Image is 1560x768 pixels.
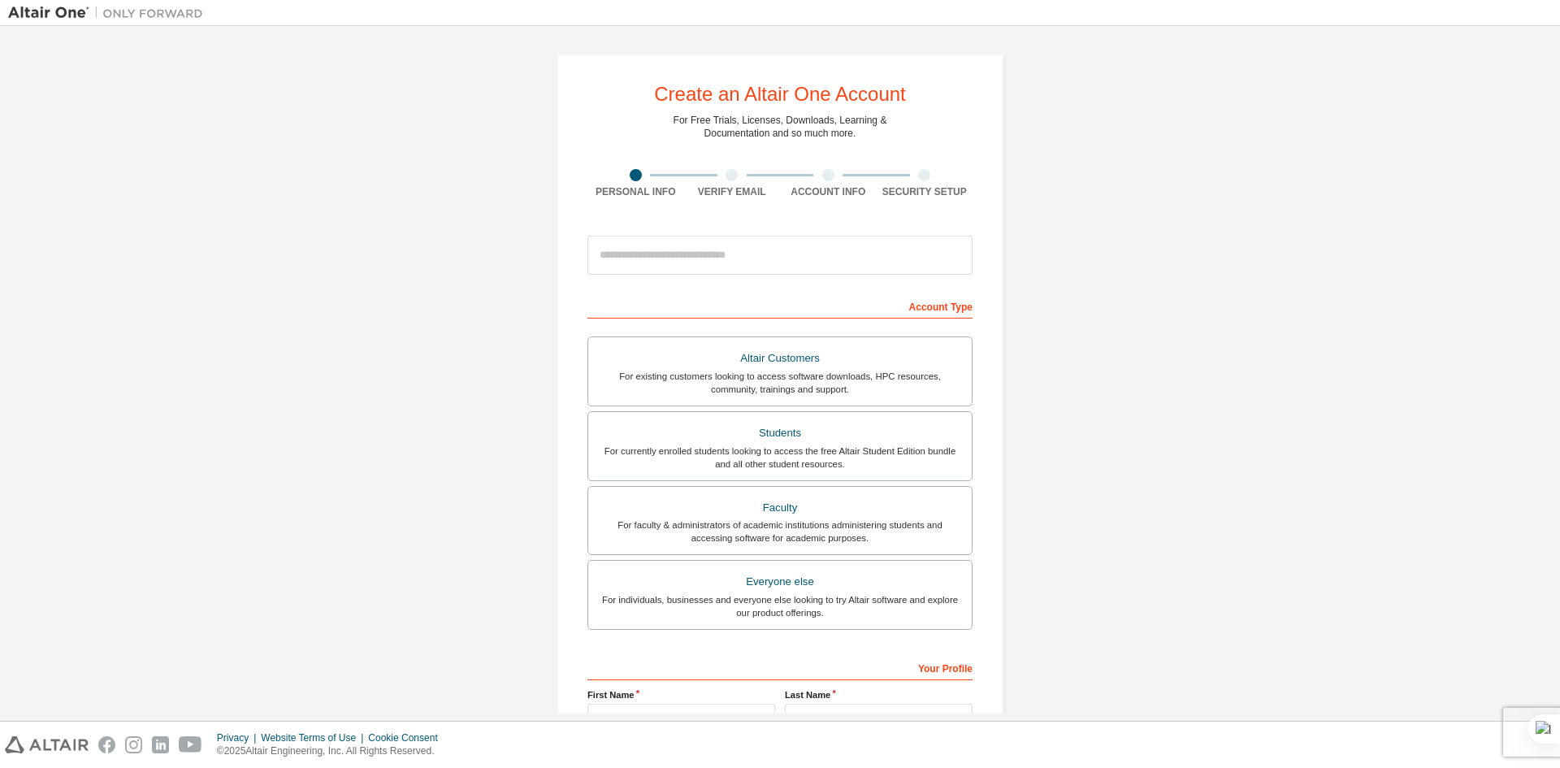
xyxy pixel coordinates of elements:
[587,688,775,701] label: First Name
[654,85,906,104] div: Create an Altair One Account
[98,736,115,753] img: facebook.svg
[598,370,962,396] div: For existing customers looking to access software downloads, HPC resources, community, trainings ...
[261,731,368,744] div: Website Terms of Use
[598,445,962,471] div: For currently enrolled students looking to access the free Altair Student Edition bundle and all ...
[674,114,887,140] div: For Free Trials, Licenses, Downloads, Learning & Documentation and so much more.
[780,185,877,198] div: Account Info
[217,731,261,744] div: Privacy
[8,5,211,21] img: Altair One
[587,185,684,198] div: Personal Info
[179,736,202,753] img: youtube.svg
[598,422,962,445] div: Students
[684,185,781,198] div: Verify Email
[598,519,962,545] div: For faculty & administrators of academic institutions administering students and accessing softwa...
[587,654,973,680] div: Your Profile
[217,744,448,758] p: © 2025 Altair Engineering, Inc. All Rights Reserved.
[5,736,89,753] img: altair_logo.svg
[598,593,962,619] div: For individuals, businesses and everyone else looking to try Altair software and explore our prod...
[598,497,962,519] div: Faculty
[598,347,962,370] div: Altair Customers
[785,688,973,701] label: Last Name
[877,185,973,198] div: Security Setup
[125,736,142,753] img: instagram.svg
[598,571,962,593] div: Everyone else
[587,293,973,319] div: Account Type
[152,736,169,753] img: linkedin.svg
[368,731,447,744] div: Cookie Consent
